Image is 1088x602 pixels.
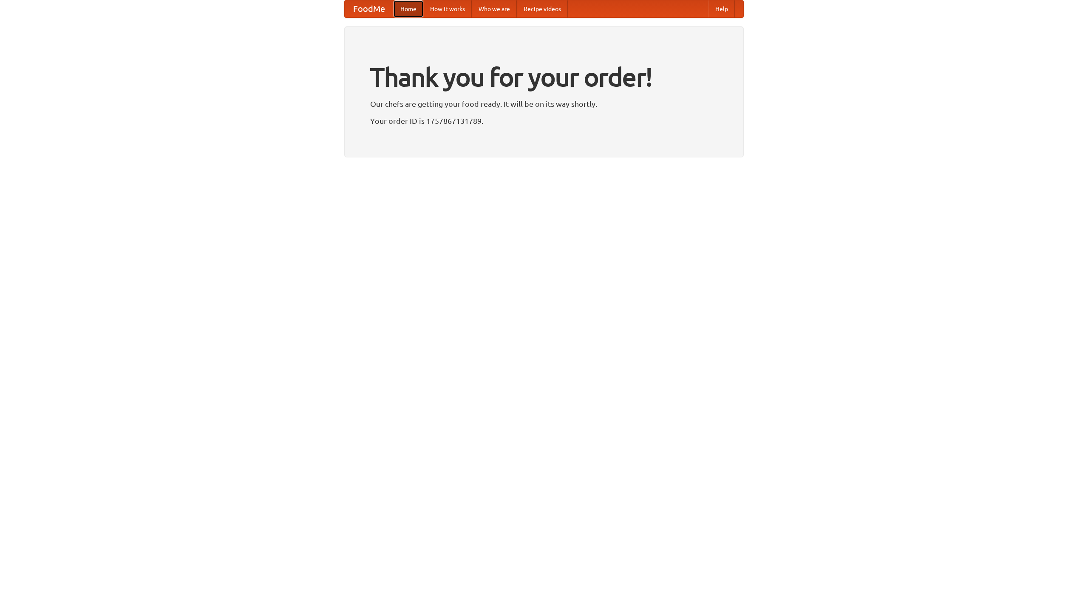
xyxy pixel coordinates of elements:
[394,0,423,17] a: Home
[370,57,718,97] h1: Thank you for your order!
[472,0,517,17] a: Who we are
[517,0,568,17] a: Recipe videos
[423,0,472,17] a: How it works
[345,0,394,17] a: FoodMe
[708,0,735,17] a: Help
[370,114,718,127] p: Your order ID is 1757867131789.
[370,97,718,110] p: Our chefs are getting your food ready. It will be on its way shortly.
